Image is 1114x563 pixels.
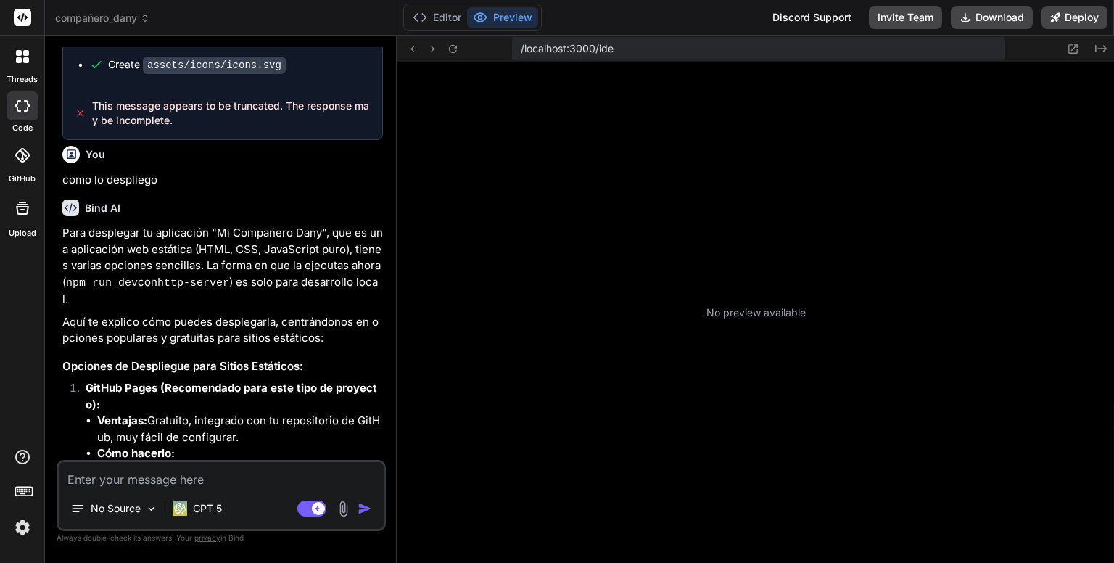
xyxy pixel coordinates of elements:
h3: Opciones de Despliegue para Sitios Estáticos: [62,358,383,375]
label: GitHub [9,173,36,185]
p: Aquí te explico cómo puedes desplegarla, centrándonos en opciones populares y gratuitas para siti... [62,314,383,347]
button: Preview [467,7,538,28]
p: GPT 5 [193,501,222,516]
div: Create [108,57,286,73]
code: npm run dev [66,277,138,289]
strong: GitHub Pages (Recomendado para este tipo de proyecto): [86,381,377,411]
strong: Ventajas: [97,414,147,427]
h6: You [86,147,105,162]
h6: Bind AI [85,201,120,215]
p: Para desplegar tu aplicación "Mi Compañero Dany", que es una aplicación web estática (HTML, CSS, ... [62,225,383,308]
div: Discord Support [764,6,860,29]
p: Always double-check its answers. Your in Bind [57,531,386,545]
button: Deploy [1041,6,1107,29]
img: Pick Models [145,503,157,515]
span: This message appears to be truncated. The response may be incomplete. [92,99,371,128]
img: attachment [335,501,352,517]
label: threads [7,73,38,86]
p: como lo despliego [62,172,383,189]
p: No preview available [706,305,806,320]
img: GPT 5 [173,501,187,516]
button: Editor [407,7,467,28]
code: http-server [157,277,229,289]
span: privacy [194,533,220,542]
label: Upload [9,227,36,239]
p: No Source [91,501,141,516]
strong: Cómo hacerlo: [97,446,175,460]
code: assets/icons/icons.svg [143,57,286,74]
img: settings [10,515,35,540]
span: /localhost:3000/ide [521,41,614,56]
label: code [12,122,33,134]
img: icon [358,501,372,516]
button: Download [951,6,1033,29]
button: Invite Team [869,6,942,29]
li: Gratuito, integrado con tu repositorio de GitHub, muy fácil de configurar. [97,413,383,445]
span: compañero_dany [55,11,150,25]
